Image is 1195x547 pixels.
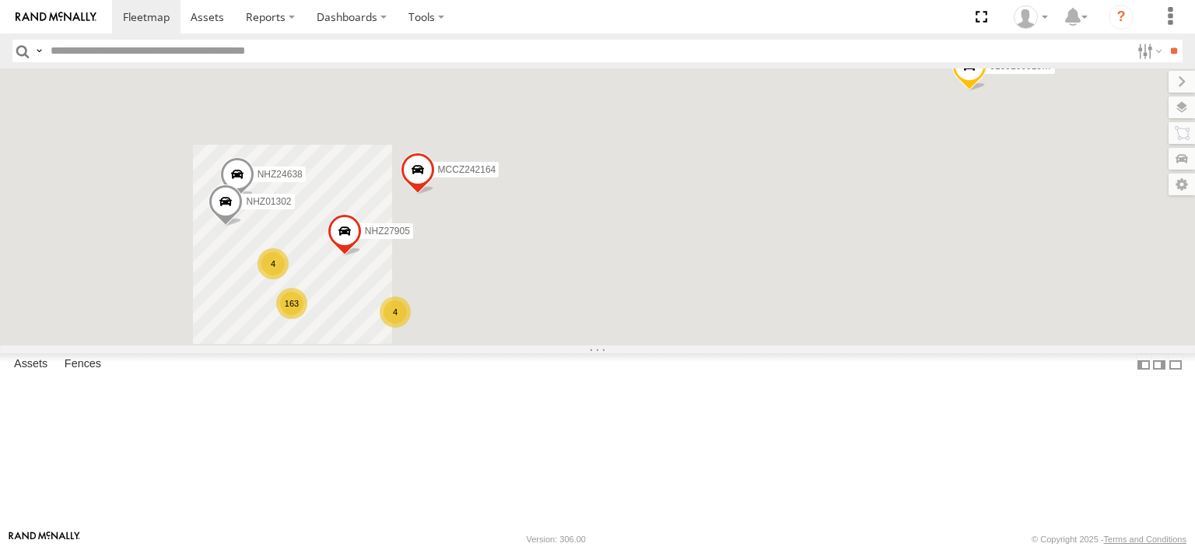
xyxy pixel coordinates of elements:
[246,196,291,207] span: NHZ01302
[258,248,289,279] div: 4
[527,535,586,544] div: Version: 306.00
[365,226,410,237] span: NHZ27905
[33,40,45,62] label: Search Query
[57,354,109,376] label: Fences
[1169,174,1195,195] label: Map Settings
[1168,353,1183,376] label: Hide Summary Table
[1151,353,1167,376] label: Dock Summary Table to the Right
[1008,5,1053,29] div: Zulema McIntosch
[1104,535,1186,544] a: Terms and Conditions
[380,296,411,328] div: 4
[258,169,303,180] span: NHZ24638
[276,288,307,319] div: 163
[9,531,80,547] a: Visit our Website
[438,164,496,175] span: MCCZ242164
[6,354,55,376] label: Assets
[1109,5,1134,30] i: ?
[1131,40,1165,62] label: Search Filter Options
[1136,353,1151,376] label: Dock Summary Table to the Left
[16,12,96,23] img: rand-logo.svg
[1032,535,1186,544] div: © Copyright 2025 -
